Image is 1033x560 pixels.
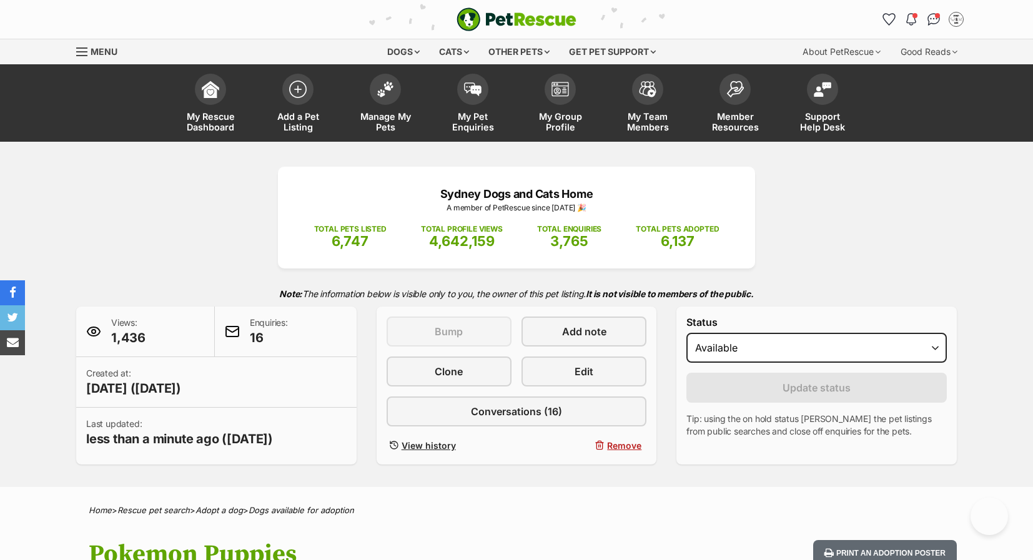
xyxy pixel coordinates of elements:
p: TOTAL PETS ADOPTED [636,224,719,235]
span: 3,765 [550,233,588,249]
p: Tip: using the on hold status [PERSON_NAME] the pet listings from public searches and close off e... [686,413,947,438]
img: help-desk-icon-fdf02630f3aa405de69fd3d07c3f3aa587a6932b1a1747fa1d2bba05be0121f9.svg [814,82,831,97]
p: Created at: [86,367,181,397]
img: member-resources-icon-8e73f808a243e03378d46382f2149f9095a855e16c252ad45f914b54edf8863c.svg [726,81,744,97]
img: add-pet-listing-icon-0afa8454b4691262ce3f59096e99ab1cd57d4a30225e0717b998d2c9b9846f56.svg [289,81,307,98]
a: My Team Members [604,67,691,142]
span: less than a minute ago ([DATE]) [86,430,273,448]
img: chat-41dd97257d64d25036548639549fe6c8038ab92f7586957e7f3b1b290dea8141.svg [927,13,941,26]
a: My Pet Enquiries [429,67,516,142]
span: Member Resources [707,111,763,132]
a: Menu [76,39,126,62]
strong: Note: [279,288,302,299]
button: Remove [521,436,646,454]
a: My Rescue Dashboard [167,67,254,142]
a: Clone [387,356,512,386]
span: Conversations (16) [471,404,562,419]
span: Edit [575,364,593,379]
img: Sydney Dogs and Cats Home profile pic [950,13,962,26]
span: My Team Members [620,111,676,132]
a: Member Resources [691,67,779,142]
span: Add a Pet Listing [270,111,326,132]
iframe: Help Scout Beacon - Open [971,498,1008,535]
a: Edit [521,356,646,386]
a: Manage My Pets [342,67,429,142]
span: 1,436 [111,329,146,346]
button: My account [946,9,966,29]
label: Status [686,317,947,328]
p: Views: [111,317,146,346]
img: pet-enquiries-icon-7e3ad2cf08bfb03b45e93fb7055b45f3efa6380592205ae92323e6603595dc1f.svg [464,82,482,96]
img: group-profile-icon-3fa3cf56718a62981997c0bc7e787c4b2cf8bcc04b72c1350f741eb67cf2f40e.svg [551,82,569,97]
span: My Rescue Dashboard [182,111,239,132]
p: TOTAL PETS LISTED [314,224,387,235]
span: Manage My Pets [357,111,413,132]
p: Last updated: [86,418,273,448]
span: 16 [250,329,288,346]
span: Menu [91,46,117,57]
span: Add note [562,324,606,339]
button: Update status [686,373,947,403]
div: Other pets [480,39,558,64]
img: manage-my-pets-icon-02211641906a0b7f246fdf0571729dbe1e7629f14944591b6c1af311fb30b64b.svg [377,81,394,97]
span: Bump [435,324,463,339]
div: About PetRescue [794,39,889,64]
span: [DATE] ([DATE]) [86,380,181,397]
a: Conversations [924,9,944,29]
button: Notifications [901,9,921,29]
div: Cats [430,39,478,64]
span: 6,137 [661,233,694,249]
p: A member of PetRescue since [DATE] 🎉 [297,202,736,214]
span: 6,747 [332,233,368,249]
div: Get pet support [560,39,665,64]
a: Adopt a dog [195,505,243,515]
span: 4,642,159 [429,233,495,249]
a: View history [387,436,512,454]
p: Enquiries: [250,317,288,346]
p: Sydney Dogs and Cats Home [297,185,736,202]
span: Support Help Desk [794,111,851,132]
ul: Account quick links [879,9,966,29]
a: Conversations (16) [387,396,647,426]
a: Add a Pet Listing [254,67,342,142]
img: logo-e224e6f780fb5917bec1dbf3a21bbac754714ae5b6737aabdf751b685950b380.svg [457,7,576,31]
a: Home [89,505,112,515]
a: Dogs available for adoption [249,505,354,515]
span: View history [402,439,456,452]
a: Favourites [879,9,899,29]
span: Remove [607,439,641,452]
span: My Pet Enquiries [445,111,501,132]
a: Rescue pet search [117,505,190,515]
p: TOTAL ENQUIRIES [537,224,601,235]
span: My Group Profile [532,111,588,132]
a: PetRescue [457,7,576,31]
span: Clone [435,364,463,379]
a: Add note [521,317,646,346]
div: Good Reads [892,39,966,64]
button: Bump [387,317,512,346]
p: TOTAL PROFILE VIEWS [421,224,503,235]
a: My Group Profile [516,67,604,142]
span: Update status [783,380,851,395]
div: Dogs [378,39,428,64]
strong: It is not visible to members of the public. [586,288,754,299]
p: The information below is visible only to you, the owner of this pet listing. [76,281,957,307]
a: Support Help Desk [779,67,866,142]
img: dashboard-icon-eb2f2d2d3e046f16d808141f083e7271f6b2e854fb5c12c21221c1fb7104beca.svg [202,81,219,98]
img: team-members-icon-5396bd8760b3fe7c0b43da4ab00e1e3bb1a5d9ba89233759b79545d2d3fc5d0d.svg [639,81,656,97]
div: > > > [57,506,976,515]
img: notifications-46538b983faf8c2785f20acdc204bb7945ddae34d4c08c2a6579f10ce5e182be.svg [906,13,916,26]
